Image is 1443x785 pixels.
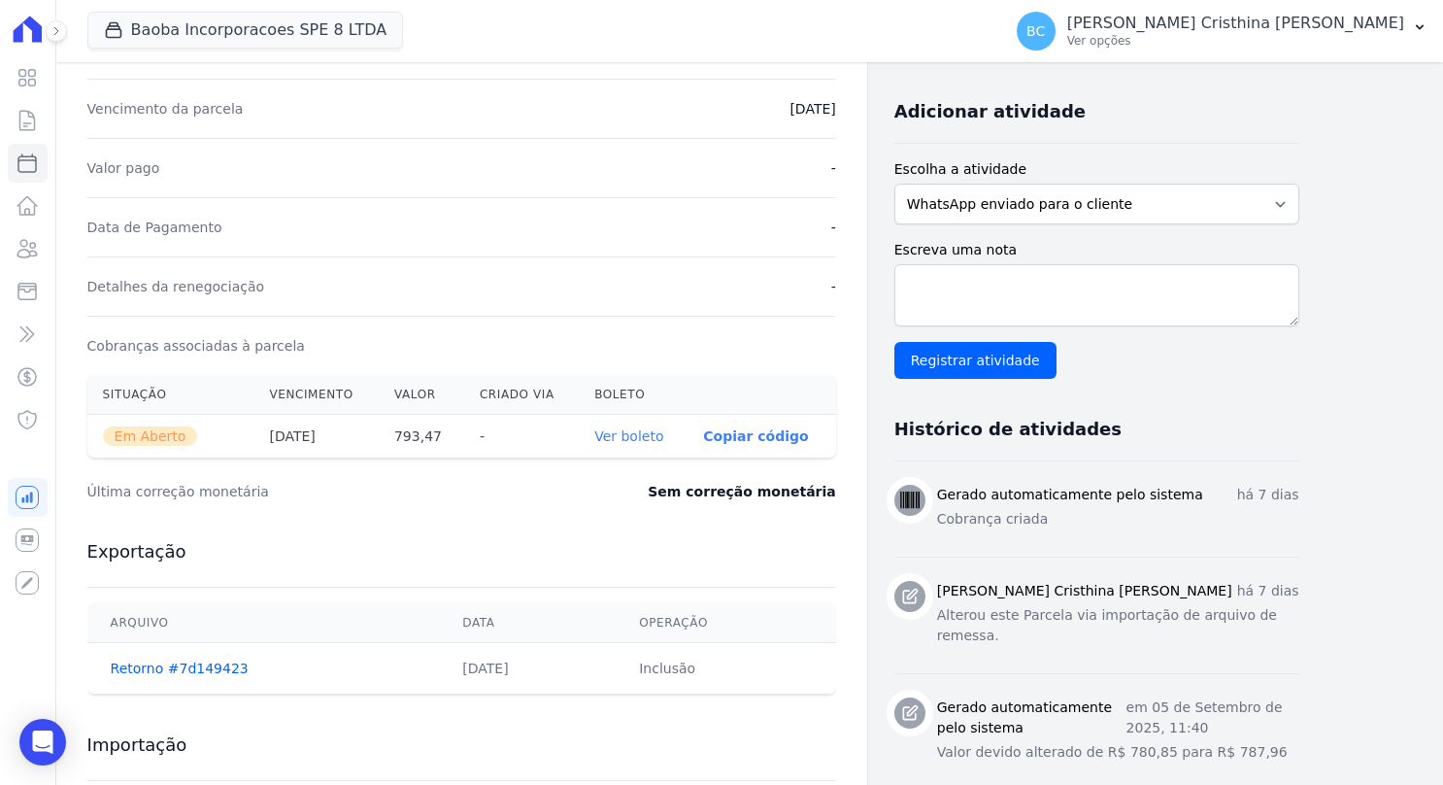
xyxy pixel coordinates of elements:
div: Open Intercom Messenger [19,719,66,766]
th: Situação [87,375,254,415]
p: há 7 dias [1237,485,1299,505]
p: Ver opções [1067,33,1404,49]
dt: Última correção monetária [87,482,530,501]
p: há 7 dias [1237,581,1299,601]
dt: Vencimento da parcela [87,99,244,119]
p: Cobrança criada [937,509,1299,529]
th: Operação [616,603,836,643]
th: 793,47 [379,415,464,459]
p: em 05 de Setembro de 2025, 11:40 [1126,698,1299,738]
label: Escolha a atividade [894,159,1299,180]
dt: Valor pago [87,158,160,178]
th: Arquivo [87,603,440,643]
th: [DATE] [253,415,379,459]
label: Escreva uma nota [894,240,1299,260]
a: Retorno #7d149423 [111,661,249,676]
input: Registrar atividade [894,342,1057,379]
th: Data [439,603,616,643]
p: [PERSON_NAME] Cristhina [PERSON_NAME] [1067,14,1404,33]
dd: - [831,218,836,237]
th: Vencimento [253,375,379,415]
p: Valor devido alterado de R$ 780,85 para R$ 787,96 [937,742,1299,763]
dt: Cobranças associadas à parcela [87,336,305,356]
h3: [PERSON_NAME] Cristhina [PERSON_NAME] [937,581,1232,601]
a: Ver boleto [594,428,663,444]
h3: Gerado automaticamente pelo sistema [937,485,1203,505]
span: BC [1026,24,1045,38]
th: - [464,415,579,459]
dt: Data de Pagamento [87,218,222,237]
dd: - [831,277,836,296]
dt: Detalhes da renegociação [87,277,265,296]
button: BC [PERSON_NAME] Cristhina [PERSON_NAME] Ver opções [1001,4,1443,58]
th: Criado via [464,375,579,415]
h3: Gerado automaticamente pelo sistema [937,698,1126,738]
th: Valor [379,375,464,415]
p: Alterou este Parcela via importação de arquivo de remessa. [937,605,1299,646]
h3: Adicionar atividade [894,100,1086,123]
span: Em Aberto [103,427,198,446]
h3: Histórico de atividades [894,418,1122,441]
button: Copiar código [703,428,808,444]
dd: - [831,158,836,178]
th: Boleto [579,375,688,415]
dd: [DATE] [789,99,835,119]
td: Inclusão [616,643,836,695]
td: [DATE] [439,643,616,695]
h3: Importação [87,734,836,757]
h3: Exportação [87,540,836,563]
button: Baoba Incorporacoes SPE 8 LTDA [87,12,404,49]
dd: Sem correção monetária [648,482,835,501]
